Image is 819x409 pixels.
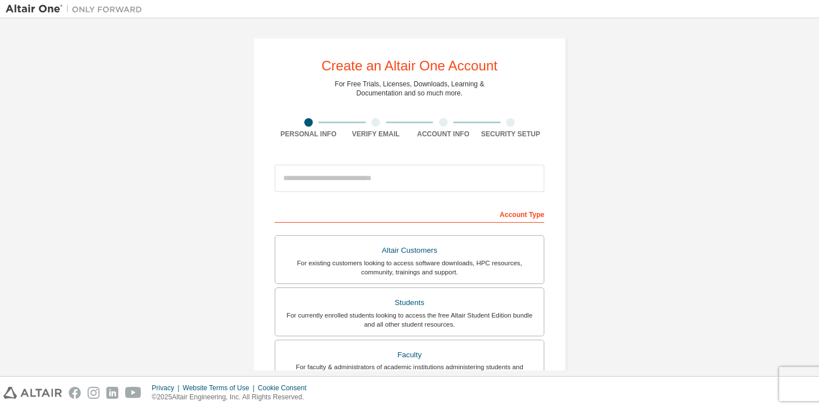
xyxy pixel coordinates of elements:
[282,243,537,258] div: Altair Customers
[477,130,545,139] div: Security Setup
[342,130,410,139] div: Verify Email
[335,80,485,98] div: For Free Trials, Licenses, Downloads, Learning & Documentation and so much more.
[152,383,183,393] div: Privacy
[321,59,498,73] div: Create an Altair One Account
[282,311,537,329] div: For currently enrolled students looking to access the free Altair Student Edition bundle and all ...
[183,383,258,393] div: Website Terms of Use
[152,393,313,402] p: © 2025 Altair Engineering, Inc. All Rights Reserved.
[275,204,544,223] div: Account Type
[282,362,537,381] div: For faculty & administrators of academic institutions administering students and accessing softwa...
[282,295,537,311] div: Students
[282,258,537,277] div: For existing customers looking to access software downloads, HPC resources, community, trainings ...
[69,387,81,399] img: facebook.svg
[125,387,142,399] img: youtube.svg
[88,387,100,399] img: instagram.svg
[275,130,342,139] div: Personal Info
[282,347,537,363] div: Faculty
[6,3,148,15] img: Altair One
[106,387,118,399] img: linkedin.svg
[258,383,313,393] div: Cookie Consent
[409,130,477,139] div: Account Info
[3,387,62,399] img: altair_logo.svg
